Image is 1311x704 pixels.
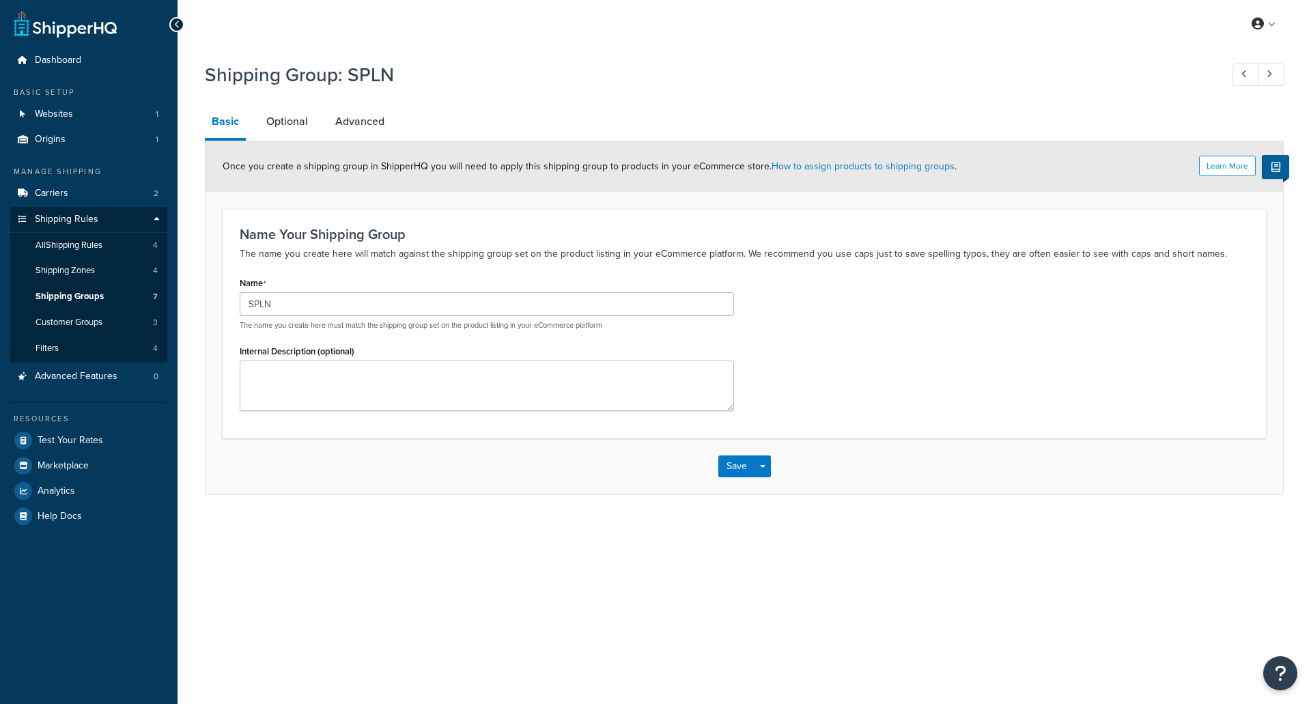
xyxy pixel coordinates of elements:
[10,166,167,178] div: Manage Shipping
[328,105,391,138] a: Advanced
[10,207,167,232] a: Shipping Rules
[1262,155,1289,179] button: Show Help Docs
[10,364,167,389] a: Advanced Features0
[154,371,158,382] span: 0
[240,278,266,289] label: Name
[10,310,167,335] a: Customer Groups3
[153,343,158,354] span: 4
[10,258,167,283] li: Shipping Zones
[153,317,158,328] span: 3
[35,109,73,120] span: Websites
[259,105,315,138] a: Optional
[35,55,81,66] span: Dashboard
[38,511,82,522] span: Help Docs
[156,109,158,120] span: 1
[10,413,167,425] div: Resources
[240,227,1249,242] h3: Name Your Shipping Group
[10,207,167,363] li: Shipping Rules
[35,371,117,382] span: Advanced Features
[38,485,75,497] span: Analytics
[240,346,354,356] label: Internal Description (optional)
[10,127,167,152] a: Origins1
[10,310,167,335] li: Customer Groups
[35,188,68,199] span: Carriers
[153,291,158,302] span: 7
[240,246,1249,262] p: The name you create here will match against the shipping group set on the product listing in your...
[10,479,167,503] a: Analytics
[10,428,167,453] a: Test Your Rates
[1258,64,1284,86] a: Next Record
[10,364,167,389] li: Advanced Features
[205,105,246,141] a: Basic
[10,336,167,361] li: Filters
[10,48,167,73] a: Dashboard
[1263,656,1297,690] button: Open Resource Center
[772,159,955,173] a: How to assign products to shipping groups
[10,336,167,361] a: Filters4
[10,102,167,127] a: Websites1
[35,134,66,145] span: Origins
[223,159,957,173] span: Once you create a shipping group in ShipperHQ you will need to apply this shipping group to produ...
[10,233,167,258] a: AllShipping Rules4
[38,435,103,447] span: Test Your Rates
[10,127,167,152] li: Origins
[36,317,102,328] span: Customer Groups
[10,87,167,98] div: Basic Setup
[35,214,98,225] span: Shipping Rules
[1232,64,1259,86] a: Previous Record
[36,291,104,302] span: Shipping Groups
[10,102,167,127] li: Websites
[10,504,167,529] a: Help Docs
[718,455,755,477] button: Save
[10,453,167,478] a: Marketplace
[10,258,167,283] a: Shipping Zones4
[154,188,158,199] span: 2
[240,320,734,330] p: The name you create here must match the shipping group set on the product listing in your eCommer...
[205,61,1207,88] h1: Shipping Group: SPLN
[10,181,167,206] li: Carriers
[10,284,167,309] li: Shipping Groups
[1199,156,1256,176] button: Learn More
[36,240,102,251] span: All Shipping Rules
[38,460,89,472] span: Marketplace
[153,265,158,277] span: 4
[10,284,167,309] a: Shipping Groups7
[156,134,158,145] span: 1
[10,181,167,206] a: Carriers2
[36,343,59,354] span: Filters
[153,240,158,251] span: 4
[36,265,95,277] span: Shipping Zones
